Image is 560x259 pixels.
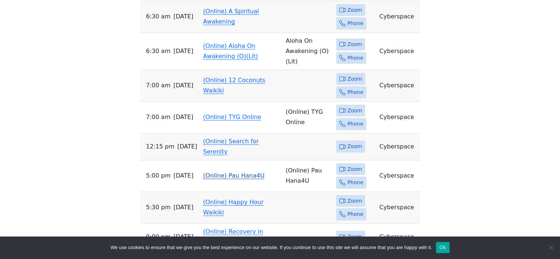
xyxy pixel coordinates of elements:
[203,172,265,179] a: (Online) Pau Hana4U
[203,8,259,25] a: (Online) A Spiritual Awakening
[376,224,420,251] td: Cyberspace
[347,88,363,97] span: Phone
[173,232,193,242] span: [DATE]
[146,202,171,213] span: 5:30 PM
[376,70,420,102] td: Cyberspace
[173,171,193,181] span: [DATE]
[347,232,362,241] span: Zoom
[347,165,362,174] span: Zoom
[347,74,362,84] span: Zoom
[146,171,171,181] span: 5:00 PM
[203,42,258,60] a: (Online) Aloha On Awakening (O)(Lit)
[347,6,362,15] span: Zoom
[203,113,261,120] a: (Online) TYG Online
[347,178,363,187] span: Phone
[283,160,333,192] td: (Online) Pau Hana4U
[376,33,420,70] td: Cyberspace
[146,232,171,242] span: 9:00 PM
[146,11,170,22] span: 6:30 AM
[173,80,193,91] span: [DATE]
[173,46,193,56] span: [DATE]
[146,80,170,91] span: 7:00 AM
[146,112,170,122] span: 7:00 AM
[146,46,170,56] span: 6:30 AM
[547,244,554,251] span: No
[376,160,420,192] td: Cyberspace
[376,133,420,160] td: Cyberspace
[146,141,175,152] span: 12:15 PM
[203,199,264,216] a: (Online) Happy Hour Waikiki
[347,210,363,219] span: Phone
[283,33,333,70] td: Aloha On Awakening (O) (Lit)
[347,119,363,129] span: Phone
[436,242,450,253] button: Ok
[177,141,197,152] span: [DATE]
[347,106,362,115] span: Zoom
[203,77,265,94] a: (Online) 12 Coconuts Waikiki
[283,102,333,133] td: (Online) TYG Online
[173,112,193,122] span: [DATE]
[203,138,259,155] a: (Online) Search for Serenity
[173,11,193,22] span: [DATE]
[347,142,362,151] span: Zoom
[376,192,420,224] td: Cyberspace
[347,196,362,206] span: Zoom
[203,228,265,245] a: (Online) Recovery in [GEOGRAPHIC_DATA]
[110,244,432,251] span: We use cookies to ensure that we give you the best experience on our website. If you continue to ...
[347,53,363,63] span: Phone
[173,202,193,213] span: [DATE]
[376,1,420,33] td: Cyberspace
[347,40,362,49] span: Zoom
[347,19,363,28] span: Phone
[376,102,420,133] td: Cyberspace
